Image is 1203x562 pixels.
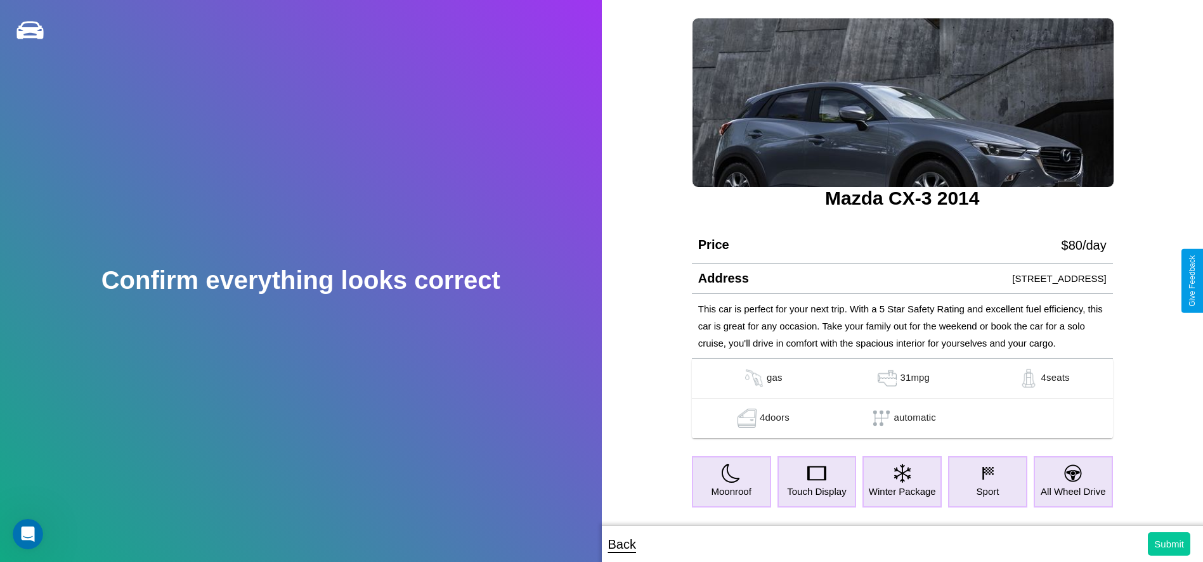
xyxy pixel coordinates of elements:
div: Give Feedback [1188,255,1197,307]
p: Winter Package [869,483,936,500]
iframe: Intercom live chat [13,519,43,549]
img: gas [1016,369,1041,388]
p: This car is perfect for your next trip. With a 5 Star Safety Rating and excellent fuel efficiency... [698,300,1107,352]
p: $ 80 /day [1062,234,1107,257]
p: Touch Display [787,483,846,500]
p: 4 seats [1041,369,1070,388]
h4: Address [698,271,749,286]
h2: Confirm everything looks correct [101,266,500,295]
button: Submit [1148,532,1190,556]
p: gas [767,369,783,388]
h3: Mazda CX-3 2014 [692,188,1113,209]
table: simple table [692,359,1113,438]
p: All Wheel Drive [1041,483,1106,500]
p: [STREET_ADDRESS] [1012,270,1106,287]
p: Sport [977,483,999,500]
img: gas [741,369,767,388]
img: gas [875,369,900,388]
p: automatic [894,409,936,428]
p: Moonroof [711,483,751,500]
img: gas [734,409,760,428]
p: 4 doors [760,409,790,428]
p: 31 mpg [900,369,930,388]
p: Back [608,533,636,556]
h4: Price [698,238,729,252]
